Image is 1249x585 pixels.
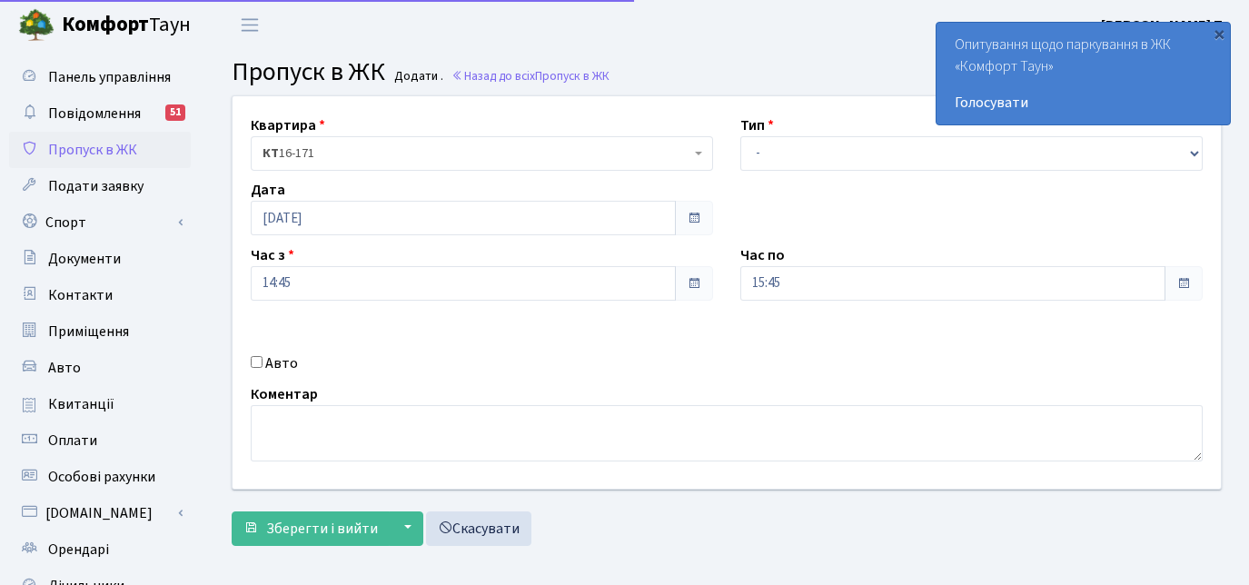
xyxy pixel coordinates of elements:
a: Спорт [9,204,191,241]
span: Панель управління [48,67,171,87]
small: Додати . [391,69,443,84]
a: Подати заявку [9,168,191,204]
b: КТ [263,144,279,163]
span: <b>КТ</b>&nbsp;&nbsp;&nbsp;&nbsp;16-171 [251,136,713,171]
a: Приміщення [9,313,191,350]
div: 51 [165,104,185,121]
span: Особові рахунки [48,467,155,487]
a: Голосувати [955,92,1212,114]
a: [DOMAIN_NAME] [9,495,191,531]
a: Назад до всіхПропуск в ЖК [451,67,610,84]
a: Оплати [9,422,191,459]
b: [PERSON_NAME] П. [1101,15,1227,35]
a: Контакти [9,277,191,313]
a: Повідомлення51 [9,95,191,132]
label: Час по [740,244,785,266]
span: Зберегти і вийти [266,519,378,539]
b: Комфорт [62,10,149,39]
label: Дата [251,179,285,201]
span: Пропуск в ЖК [48,140,137,160]
label: Тип [740,114,774,136]
a: Пропуск в ЖК [9,132,191,168]
span: <b>КТ</b>&nbsp;&nbsp;&nbsp;&nbsp;16-171 [263,144,690,163]
a: Скасувати [426,511,531,546]
button: Переключити навігацію [227,10,273,40]
label: Квартира [251,114,325,136]
div: × [1210,25,1228,43]
span: Подати заявку [48,176,144,196]
span: Таун [62,10,191,41]
button: Зберегти і вийти [232,511,390,546]
a: Документи [9,241,191,277]
a: Особові рахунки [9,459,191,495]
a: Квитанції [9,386,191,422]
img: logo.png [18,7,55,44]
a: Авто [9,350,191,386]
span: Повідомлення [48,104,141,124]
span: Контакти [48,285,113,305]
span: Авто [48,358,81,378]
div: Опитування щодо паркування в ЖК «Комфорт Таун» [937,23,1230,124]
label: Час з [251,244,294,266]
span: Приміщення [48,322,129,342]
label: Авто [265,352,298,374]
span: Орендарі [48,540,109,560]
span: Пропуск в ЖК [232,54,385,90]
label: Коментар [251,383,318,405]
span: Оплати [48,431,97,451]
span: Документи [48,249,121,269]
span: Пропуск в ЖК [535,67,610,84]
a: Панель управління [9,59,191,95]
span: Квитанції [48,394,114,414]
a: [PERSON_NAME] П. [1101,15,1227,36]
a: Орендарі [9,531,191,568]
